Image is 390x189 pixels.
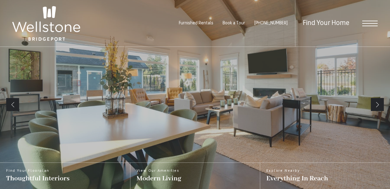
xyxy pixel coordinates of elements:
[303,20,349,27] a: Find Your Home
[254,21,288,26] a: Call Us at (253) 642-8681
[6,169,70,173] span: Find Your Floorplan
[12,6,80,41] img: Wellstone
[179,21,213,26] a: Furnished Rentals
[371,98,384,111] a: Next
[137,174,181,183] span: Modern Living
[6,174,70,183] span: Thoughtful Interiors
[260,163,390,189] a: Explore Nearby
[266,169,328,173] span: Explore Nearby
[6,98,19,111] a: Previous
[223,21,245,26] a: Book a Tour
[362,21,378,26] button: Open Menu
[266,174,328,183] span: Everything In Reach
[254,21,288,26] span: [PHONE_NUMBER]
[130,163,260,189] a: View Our Amenities
[137,169,181,173] span: View Our Amenities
